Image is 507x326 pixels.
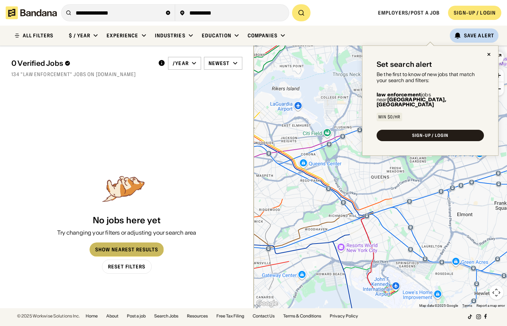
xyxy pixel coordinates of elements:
[377,71,484,84] div: Be the first to know of new jobs that match your search and filters:
[6,6,57,19] img: Bandana logotype
[95,247,158,252] div: Show Nearest Results
[419,304,458,308] span: Map data ©2025 Google
[11,71,242,78] div: 134 "law enforcement" jobs on [DOMAIN_NAME]
[489,285,503,300] button: Map camera controls
[11,82,242,173] div: grid
[86,314,98,318] a: Home
[253,314,275,318] a: Contact Us
[248,32,277,39] div: Companies
[283,314,321,318] a: Terms & Conditions
[202,32,231,39] div: Education
[106,314,118,318] a: About
[462,304,472,308] a: Terms (opens in new tab)
[209,60,230,66] div: Newest
[107,32,138,39] div: Experience
[127,314,146,318] a: Post a job
[476,304,505,308] a: Report a map error
[464,32,494,39] div: Save Alert
[108,264,146,269] div: Reset Filters
[11,59,152,68] div: 0 Verified Jobs
[17,314,80,318] div: © 2025 Workwise Solutions Inc.
[255,299,279,308] img: Google
[173,60,189,66] div: /year
[454,10,496,16] div: SIGN-UP / LOGIN
[378,10,439,16] a: Employers/Post a job
[154,314,178,318] a: Search Jobs
[377,60,432,69] div: Set search alert
[216,314,244,318] a: Free Tax Filing
[23,33,53,38] div: ALL FILTERS
[255,299,279,308] a: Open this area in Google Maps (opens a new window)
[93,215,161,226] div: No jobs here yet
[412,133,448,138] div: SIGN-UP / LOGIN
[377,91,421,98] b: law enforcement
[330,314,358,318] a: Privacy Policy
[57,229,196,236] div: Try changing your filters or adjusting your search area
[155,32,185,39] div: Industries
[378,115,400,119] div: Min $0/hr
[377,96,446,108] b: [GEOGRAPHIC_DATA], [GEOGRAPHIC_DATA]
[187,314,208,318] a: Resources
[69,32,90,39] div: $ / year
[377,92,484,107] div: jobs near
